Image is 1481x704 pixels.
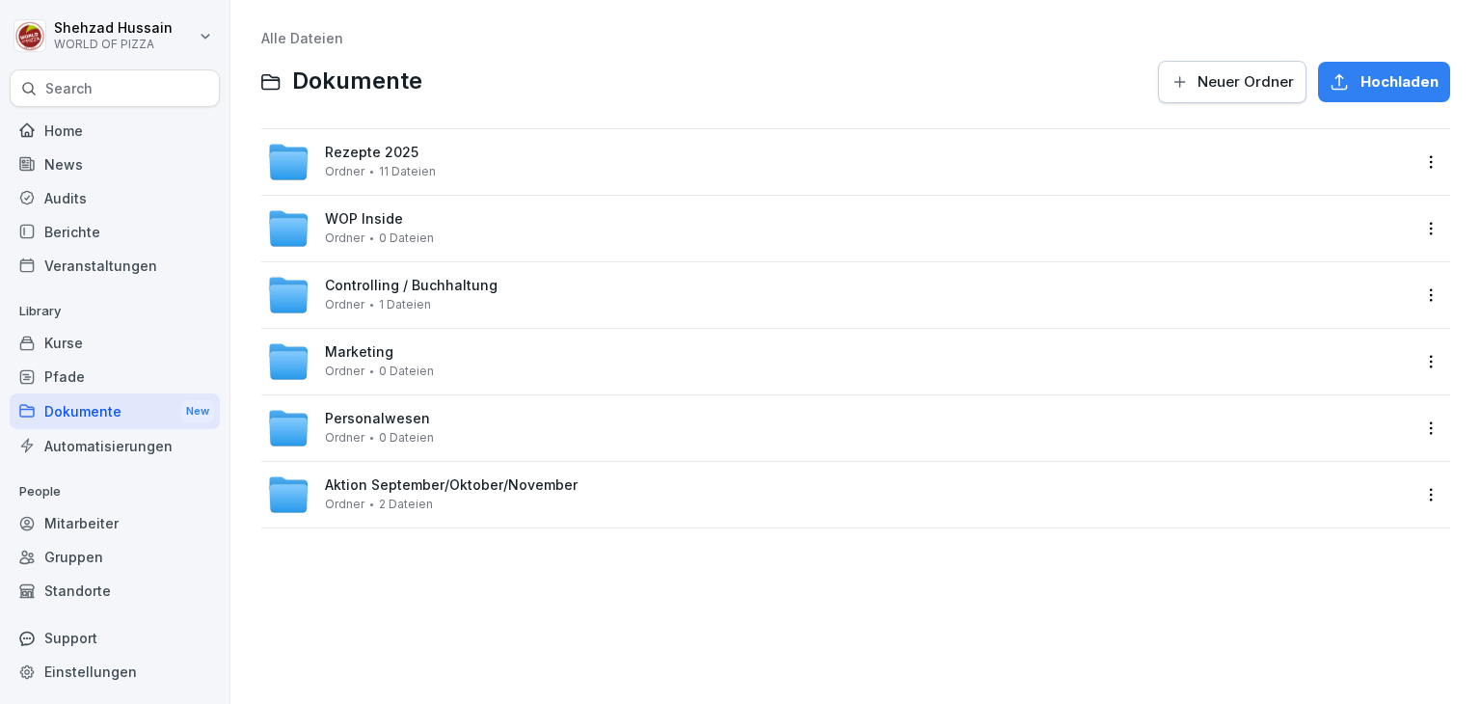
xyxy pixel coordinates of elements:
span: 0 Dateien [379,365,434,378]
a: MarketingOrdner0 Dateien [267,340,1410,383]
span: 0 Dateien [379,431,434,445]
span: Personalwesen [325,411,430,427]
span: Aktion September/Oktober/November [325,477,578,494]
span: WOP Inside [325,211,403,228]
div: Dokumente [10,393,220,429]
a: DokumenteNew [10,393,220,429]
a: Home [10,114,220,148]
a: Audits [10,181,220,215]
a: News [10,148,220,181]
div: Support [10,621,220,655]
span: Ordner [325,431,364,445]
p: WORLD OF PIZZA [54,38,173,51]
p: People [10,476,220,507]
a: Einstellungen [10,655,220,689]
span: Dokumente [292,68,422,95]
span: Rezepte 2025 [325,145,418,161]
span: Ordner [325,298,364,311]
span: Neuer Ordner [1198,71,1294,93]
a: Aktion September/Oktober/NovemberOrdner2 Dateien [267,474,1410,516]
a: Automatisierungen [10,429,220,463]
span: 11 Dateien [379,165,436,178]
p: Shehzad Hussain [54,20,173,37]
span: 0 Dateien [379,231,434,245]
a: Kurse [10,326,220,360]
a: Pfade [10,360,220,393]
a: PersonalwesenOrdner0 Dateien [267,407,1410,449]
span: Ordner [325,365,364,378]
span: Hochladen [1360,71,1439,93]
p: Search [45,79,93,98]
span: 2 Dateien [379,498,433,511]
a: Veranstaltungen [10,249,220,283]
span: 1 Dateien [379,298,431,311]
p: Library [10,296,220,327]
a: Controlling / BuchhaltungOrdner1 Dateien [267,274,1410,316]
span: Ordner [325,498,364,511]
a: Gruppen [10,540,220,574]
span: Ordner [325,231,364,245]
button: Hochladen [1318,62,1450,102]
a: Berichte [10,215,220,249]
a: Alle Dateien [261,30,343,46]
a: Standorte [10,574,220,608]
span: Controlling / Buchhaltung [325,278,498,294]
a: Mitarbeiter [10,506,220,540]
a: Rezepte 2025Ordner11 Dateien [267,141,1410,183]
div: New [181,400,214,422]
button: Neuer Ordner [1158,61,1306,103]
span: Ordner [325,165,364,178]
a: WOP InsideOrdner0 Dateien [267,207,1410,250]
span: Marketing [325,344,393,361]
